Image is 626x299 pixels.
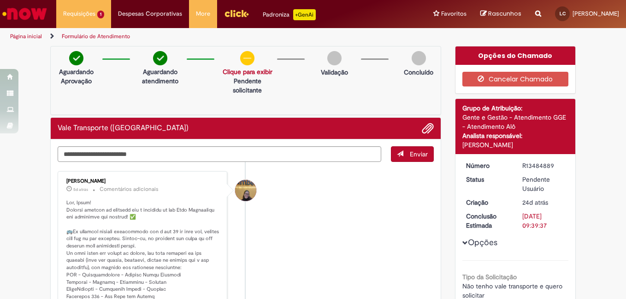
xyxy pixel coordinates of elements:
[441,9,467,18] span: Favoritos
[97,11,104,18] span: 1
[327,51,342,65] img: img-circle-grey.png
[522,198,565,207] div: 05/09/2025 13:39:34
[100,185,159,193] small: Comentários adicionais
[58,124,189,132] h2: Vale Transporte (VT) Histórico de tíquete
[462,113,569,131] div: Gente e Gestão - Atendimento GGE - Atendimento Alô
[69,51,83,65] img: check-circle-green.png
[321,68,348,77] p: Validação
[410,150,428,158] span: Enviar
[462,103,569,113] div: Grupo de Atribuição:
[223,76,272,95] p: Pendente solicitante
[459,212,516,230] dt: Conclusão Estimada
[293,9,316,20] p: +GenAi
[73,187,88,192] span: 5d atrás
[223,68,272,76] a: Clique para exibir
[462,273,517,281] b: Tipo da Solicitação
[196,9,210,18] span: More
[7,28,410,45] ul: Trilhas de página
[235,180,256,201] div: Amanda De Campos Gomes Do Nascimento
[522,212,565,230] div: [DATE] 09:39:37
[118,9,182,18] span: Despesas Corporativas
[10,33,42,40] a: Página inicial
[488,9,521,18] span: Rascunhos
[560,11,566,17] span: LC
[66,178,220,184] div: [PERSON_NAME]
[412,51,426,65] img: img-circle-grey.png
[480,10,521,18] a: Rascunhos
[462,140,569,149] div: [PERSON_NAME]
[462,72,569,86] button: Cancelar Chamado
[54,67,98,86] p: Aguardando Aprovação
[462,131,569,140] div: Analista responsável:
[263,9,316,20] div: Padroniza
[459,198,516,207] dt: Criação
[573,10,619,17] span: [PERSON_NAME]
[404,68,433,77] p: Concluído
[224,6,249,20] img: click_logo_yellow_360x200.png
[459,161,516,170] dt: Número
[62,33,130,40] a: Formulário de Atendimento
[522,198,548,207] time: 05/09/2025 13:39:34
[240,51,254,65] img: circle-minus.png
[391,146,434,162] button: Enviar
[1,5,48,23] img: ServiceNow
[138,67,182,86] p: Aguardando atendimento
[459,175,516,184] dt: Status
[73,187,88,192] time: 24/09/2025 14:42:04
[522,198,548,207] span: 24d atrás
[522,161,565,170] div: R13484889
[58,146,381,162] textarea: Digite sua mensagem aqui...
[153,51,167,65] img: check-circle-green.png
[455,46,576,65] div: Opções do Chamado
[422,122,434,134] button: Adicionar anexos
[522,175,565,193] div: Pendente Usuário
[63,9,95,18] span: Requisições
